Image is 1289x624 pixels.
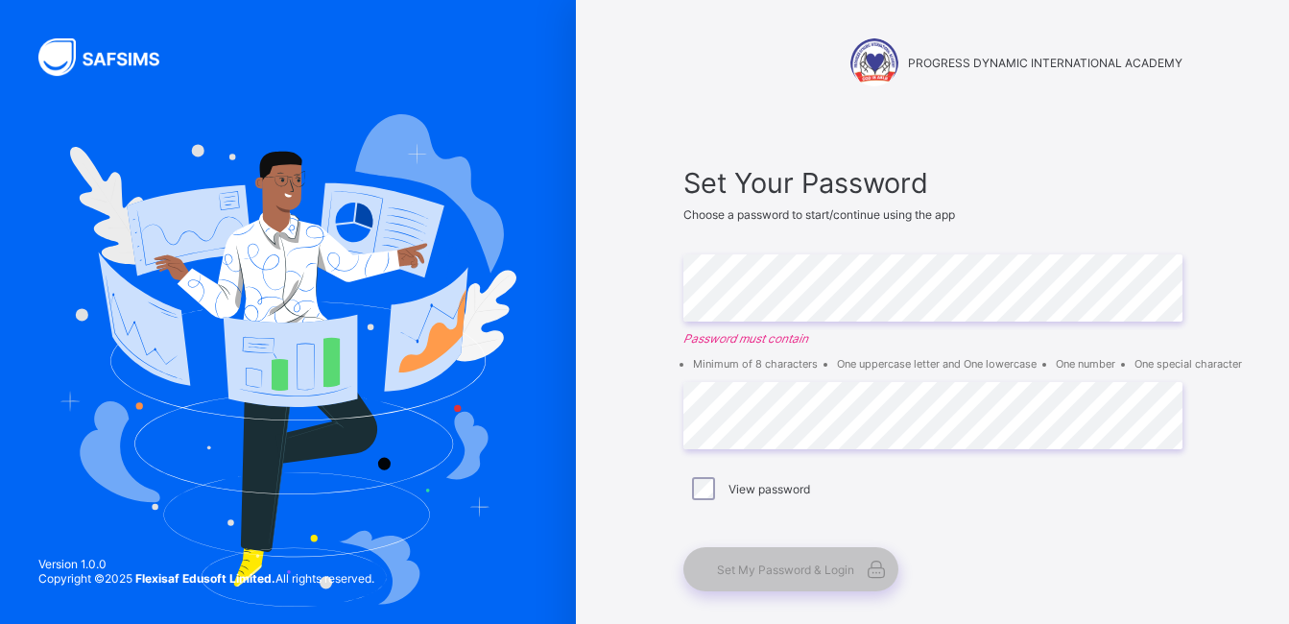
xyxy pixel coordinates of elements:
li: Minimum of 8 characters [693,357,818,371]
label: View password [728,482,810,496]
span: Version 1.0.0 [38,557,374,571]
img: PROGRESS DYNAMIC INTERNATIONAL ACADEMY [850,38,898,86]
span: Set Your Password [683,166,1182,200]
span: Copyright © 2025 All rights reserved. [38,571,374,586]
li: One special character [1134,357,1242,371]
em: Password must contain [683,331,1182,346]
span: Set My Password & Login [717,563,854,577]
li: One number [1056,357,1115,371]
img: SAFSIMS Logo [38,38,182,76]
strong: Flexisaf Edusoft Limited. [135,571,275,586]
span: Choose a password to start/continue using the app [683,207,955,222]
li: One uppercase letter and One lowercase [837,357,1037,371]
span: PROGRESS DYNAMIC INTERNATIONAL ACADEMY [908,56,1182,70]
img: Hero Image [60,114,516,606]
